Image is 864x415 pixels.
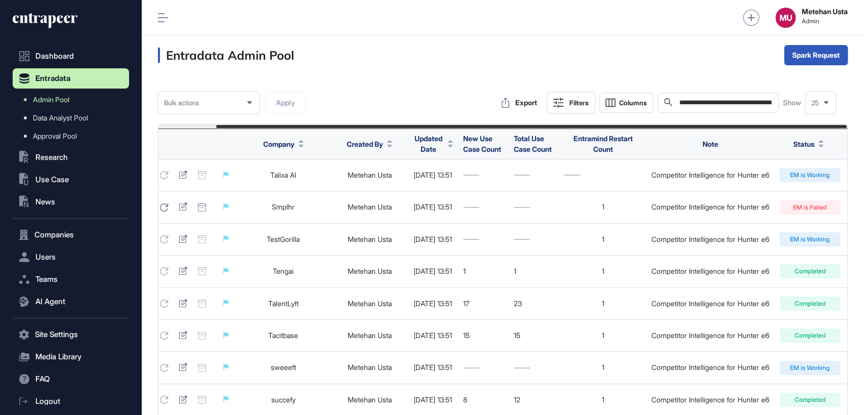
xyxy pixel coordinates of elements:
a: Dashboard [13,46,129,66]
div: 1 [564,396,641,404]
span: Teams [35,275,58,283]
h3: Entradata Admin Pool [158,48,294,63]
button: AI Agent [13,292,129,312]
a: sweeeft [271,363,296,371]
div: Competitor Intelligence for Hunter e6 [651,235,769,243]
a: Tacitbase [268,331,298,340]
strong: Metehan Usta [802,8,848,16]
span: Bulk actions [164,99,199,107]
a: Smplhr [272,202,295,211]
span: Admin [802,18,848,25]
span: Updated Date [413,133,444,154]
span: Research [35,153,68,161]
div: Competitor Intelligence for Hunter e6 [651,171,769,179]
div: Filters [569,99,589,107]
div: 1 [564,331,641,340]
div: 1 [564,235,641,243]
div: EM is Failed [779,200,840,215]
a: Metehan Usta [348,363,392,371]
div: Competitor Intelligence for Hunter e6 [651,396,769,404]
a: Data Analyst Pool [18,109,129,127]
button: Research [13,147,129,168]
button: Company [263,139,304,149]
span: Dashboard [35,52,74,60]
span: Note [703,140,718,148]
span: Columns [619,99,647,107]
button: Export [496,93,543,113]
div: [DATE] 13:51 [413,235,453,243]
div: [DATE] 13:51 [413,267,453,275]
a: succefy [271,395,296,404]
a: TalentLyft [268,299,299,308]
a: Metehan Usta [348,331,392,340]
div: 1 [564,363,641,371]
div: EM is Working [779,361,840,375]
span: Entradata [35,74,70,82]
div: [DATE] 13:51 [413,203,453,211]
span: Approval Pool [33,132,77,140]
span: Status [793,139,814,149]
a: Metehan Usta [348,202,392,211]
button: MU [775,8,796,28]
div: [DATE] 13:51 [413,331,453,340]
button: FAQ [13,369,129,389]
button: Teams [13,269,129,289]
a: Tengai [273,267,294,275]
a: Talixa AI [270,171,296,179]
div: 1 [564,203,641,211]
span: Logout [35,397,60,405]
div: 1 [514,267,554,275]
a: Admin Pool [18,91,129,109]
span: AI Agent [35,298,65,306]
span: Media Library [35,353,81,361]
span: Companies [34,231,74,239]
button: Spark Request [784,45,848,65]
div: [DATE] 13:51 [413,300,453,308]
button: News [13,192,129,212]
span: Show [783,99,801,107]
div: 17 [463,300,504,308]
a: Approval Pool [18,127,129,145]
div: Competitor Intelligence for Hunter e6 [651,331,769,340]
a: Metehan Usta [348,395,392,404]
button: Updated Date [413,133,453,154]
span: Use Case [35,176,69,184]
div: 23 [514,300,554,308]
button: Users [13,247,129,267]
a: Metehan Usta [348,235,392,243]
div: 15 [463,331,504,340]
button: Use Case [13,170,129,190]
span: Company [263,139,295,149]
span: Created By [347,139,383,149]
div: 15 [514,331,554,340]
span: 25 [811,99,819,107]
span: Total Use Case Count [514,134,552,153]
button: Entradata [13,68,129,89]
a: Metehan Usta [348,299,392,308]
button: Site Settings [13,324,129,345]
span: Site Settings [35,330,78,339]
span: FAQ [35,375,50,383]
div: 8 [463,396,504,404]
span: Entramind Restart Count [573,134,633,153]
div: Competitor Intelligence for Hunter e6 [651,363,769,371]
div: Competitor Intelligence for Hunter e6 [651,300,769,308]
span: Users [35,253,56,261]
button: Created By [347,139,392,149]
span: Data Analyst Pool [33,114,88,122]
a: TestGorilla [267,235,300,243]
div: 12 [514,396,554,404]
div: Competitor Intelligence for Hunter e6 [651,203,769,211]
button: Columns [599,93,653,113]
span: New Use Case Count [463,134,501,153]
div: Completed [779,264,840,278]
div: EM is Working [779,232,840,246]
div: [DATE] 13:51 [413,396,453,404]
span: Admin Pool [33,96,69,104]
a: Logout [13,391,129,411]
div: EM is Working [779,168,840,182]
div: Completed [779,393,840,407]
div: Completed [779,328,840,343]
a: Metehan Usta [348,171,392,179]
